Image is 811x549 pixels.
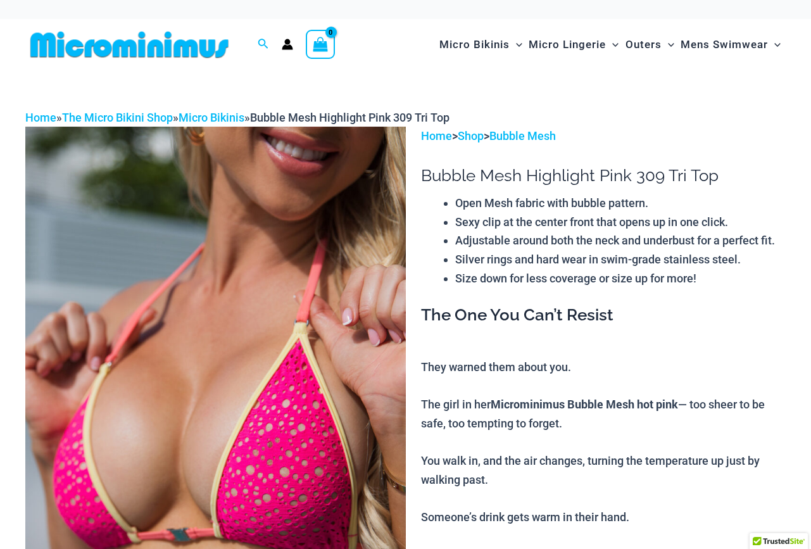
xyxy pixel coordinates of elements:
li: Open Mesh fabric with bubble pattern. [455,194,786,213]
li: Sexy clip at the center front that opens up in one click. [455,213,786,232]
a: Shop [458,129,484,142]
a: Home [421,129,452,142]
span: Menu Toggle [510,28,522,61]
li: Adjustable around both the neck and underbust for a perfect fit. [455,231,786,250]
a: Micro Bikinis [179,111,244,124]
a: Account icon link [282,39,293,50]
span: Menu Toggle [662,28,674,61]
a: Bubble Mesh [489,129,556,142]
li: Silver rings and hard wear in swim-grade stainless steel. [455,250,786,269]
span: Bubble Mesh Highlight Pink 309 Tri Top [250,111,450,124]
span: » » » [25,111,450,124]
li: Size down for less coverage or size up for more! [455,269,786,288]
a: OutersMenu ToggleMenu Toggle [622,25,677,64]
a: Home [25,111,56,124]
h3: The One You Can’t Resist [421,305,786,326]
h1: Bubble Mesh Highlight Pink 309 Tri Top [421,166,786,186]
span: Outers [626,28,662,61]
a: Micro BikinisMenu ToggleMenu Toggle [436,25,525,64]
span: Micro Bikinis [439,28,510,61]
a: View Shopping Cart, empty [306,30,335,59]
a: Mens SwimwearMenu ToggleMenu Toggle [677,25,784,64]
span: Menu Toggle [606,28,619,61]
img: MM SHOP LOGO FLAT [25,30,234,59]
a: The Micro Bikini Shop [62,111,173,124]
span: Mens Swimwear [681,28,768,61]
p: > > [421,127,786,146]
span: Menu Toggle [768,28,781,61]
nav: Site Navigation [434,23,786,66]
a: Search icon link [258,37,269,53]
a: Micro LingerieMenu ToggleMenu Toggle [525,25,622,64]
span: Micro Lingerie [529,28,606,61]
b: Microminimus Bubble Mesh hot pink [491,396,678,412]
